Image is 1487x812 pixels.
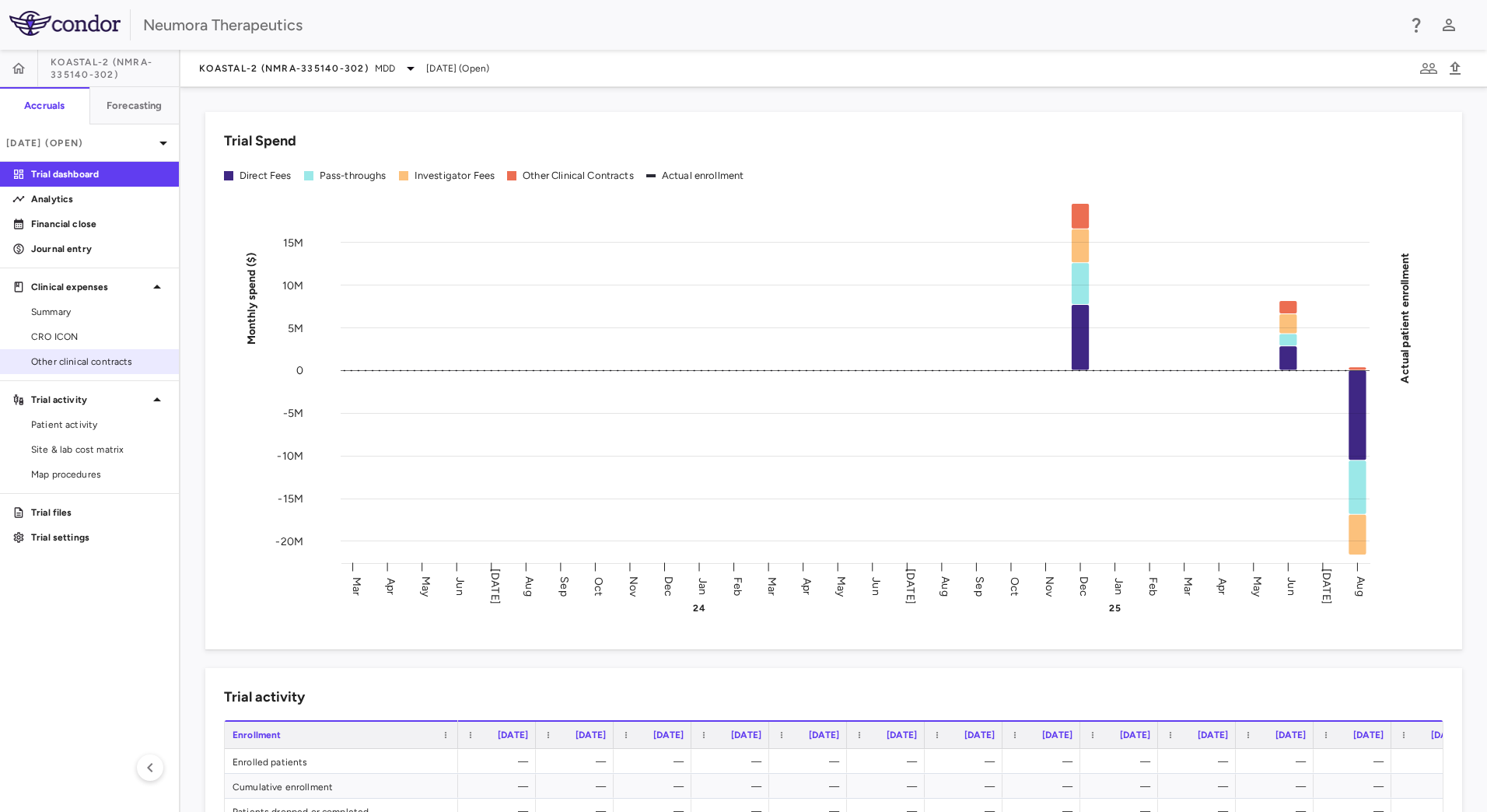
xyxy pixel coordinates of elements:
[783,774,839,799] div: —
[765,576,778,595] text: Mar
[523,169,634,183] div: Other Clinical Contracts
[472,774,528,799] div: —
[653,730,684,740] span: [DATE]
[1320,569,1333,604] text: [DATE]
[1008,576,1021,595] text: Oct
[31,242,166,256] p: Journal entry
[1042,730,1072,740] span: [DATE]
[51,56,179,81] span: KOASTAL-2 (NMRA-335140-302)
[861,774,917,799] div: —
[453,577,467,595] text: Jun
[558,576,571,596] text: Sep
[904,569,917,604] text: [DATE]
[887,730,917,740] span: [DATE]
[783,749,839,774] div: —
[31,443,166,457] span: Site & lab cost matrix
[6,136,154,150] p: [DATE] (Open)
[800,577,813,594] text: Apr
[31,330,166,344] span: CRO ICON
[296,364,303,377] tspan: 0
[1112,577,1125,594] text: Jan
[419,576,432,597] text: May
[576,730,606,740] span: [DATE]
[320,169,387,183] div: Pass-throughs
[1120,730,1150,740] span: [DATE]
[1251,576,1264,597] text: May
[861,749,917,774] div: —
[1405,774,1461,799] div: —
[1405,749,1461,774] div: —
[31,506,166,520] p: Trial files
[283,407,303,420] tspan: -5M
[472,749,528,774] div: —
[1146,576,1160,595] text: Feb
[288,321,303,334] tspan: 5M
[426,61,489,75] span: [DATE] (Open)
[592,576,605,595] text: Oct
[1353,730,1384,740] span: [DATE]
[24,99,65,113] h6: Accruals
[1109,603,1120,614] text: 25
[834,576,848,597] text: May
[1250,774,1306,799] div: —
[224,131,296,152] h6: Trial Spend
[1094,749,1150,774] div: —
[1198,730,1228,740] span: [DATE]
[143,13,1397,37] div: Neumora Therapeutics
[278,492,303,506] tspan: -15M
[245,252,258,345] tspan: Monthly spend ($)
[1285,577,1298,595] text: Jun
[731,730,761,740] span: [DATE]
[283,236,303,249] tspan: 15M
[1398,252,1412,383] tspan: Actual patient enrollment
[240,169,292,183] div: Direct Fees
[1077,576,1090,596] text: Dec
[282,278,303,292] tspan: 10M
[809,730,839,740] span: [DATE]
[31,467,166,481] span: Map procedures
[939,749,995,774] div: —
[199,62,369,75] span: KOASTAL-2 (NMRA-335140-302)
[1016,749,1072,774] div: —
[705,749,761,774] div: —
[523,576,536,596] text: Aug
[1431,730,1461,740] span: [DATE]
[1043,576,1056,597] text: Nov
[731,576,744,595] text: Feb
[31,167,166,181] p: Trial dashboard
[415,169,495,183] div: Investigator Fees
[31,305,166,319] span: Summary
[705,774,761,799] div: —
[1328,749,1384,774] div: —
[31,280,148,294] p: Clinical expenses
[696,577,709,594] text: Jan
[693,603,705,614] text: 24
[550,774,606,799] div: —
[107,99,163,113] h6: Forecasting
[1328,774,1384,799] div: —
[869,577,883,595] text: Jun
[225,774,458,798] div: Cumulative enrollment
[662,169,744,183] div: Actual enrollment
[31,393,148,407] p: Trial activity
[31,217,166,231] p: Financial close
[9,11,121,36] img: logo-full-SnFGN8VE.png
[31,418,166,432] span: Patient activity
[277,450,303,463] tspan: -10M
[1172,774,1228,799] div: —
[1181,576,1195,595] text: Mar
[1016,774,1072,799] div: —
[1250,749,1306,774] div: —
[31,530,166,544] p: Trial settings
[1275,730,1306,740] span: [DATE]
[31,355,166,369] span: Other clinical contracts
[224,687,305,708] h6: Trial activity
[1094,774,1150,799] div: —
[1216,577,1229,594] text: Apr
[31,192,166,206] p: Analytics
[384,577,397,594] text: Apr
[488,569,502,604] text: [DATE]
[1354,576,1367,596] text: Aug
[350,576,363,595] text: Mar
[233,730,282,740] span: Enrollment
